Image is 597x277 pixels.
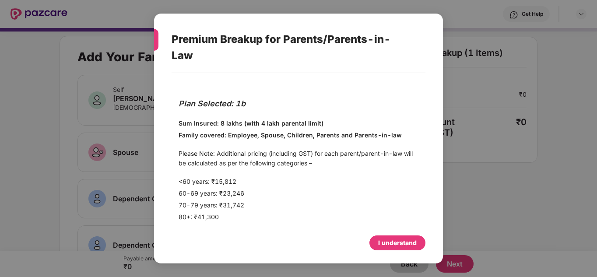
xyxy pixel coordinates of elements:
[172,22,404,73] div: Premium Breakup for Parents/Parents-in-Law
[179,200,418,210] p: 70-79 years: ₹31,742
[378,238,417,248] div: I understand
[179,149,418,168] p: Please Note: Additional pricing (including GST) for each parent/parent-in-law will be calculated ...
[179,189,418,198] p: 60-69 years: ₹23,246
[179,130,418,140] p: Family covered: Employee, Spouse, Children, Parents and Parents-in-law
[179,119,418,128] p: Sum Insured: 8 lakhs (with 4 lakh parental limit)
[179,98,418,110] p: Plan Selected: 1b
[179,212,418,222] p: 80+: ₹41,300
[179,177,418,186] p: <60 years: ₹15,812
